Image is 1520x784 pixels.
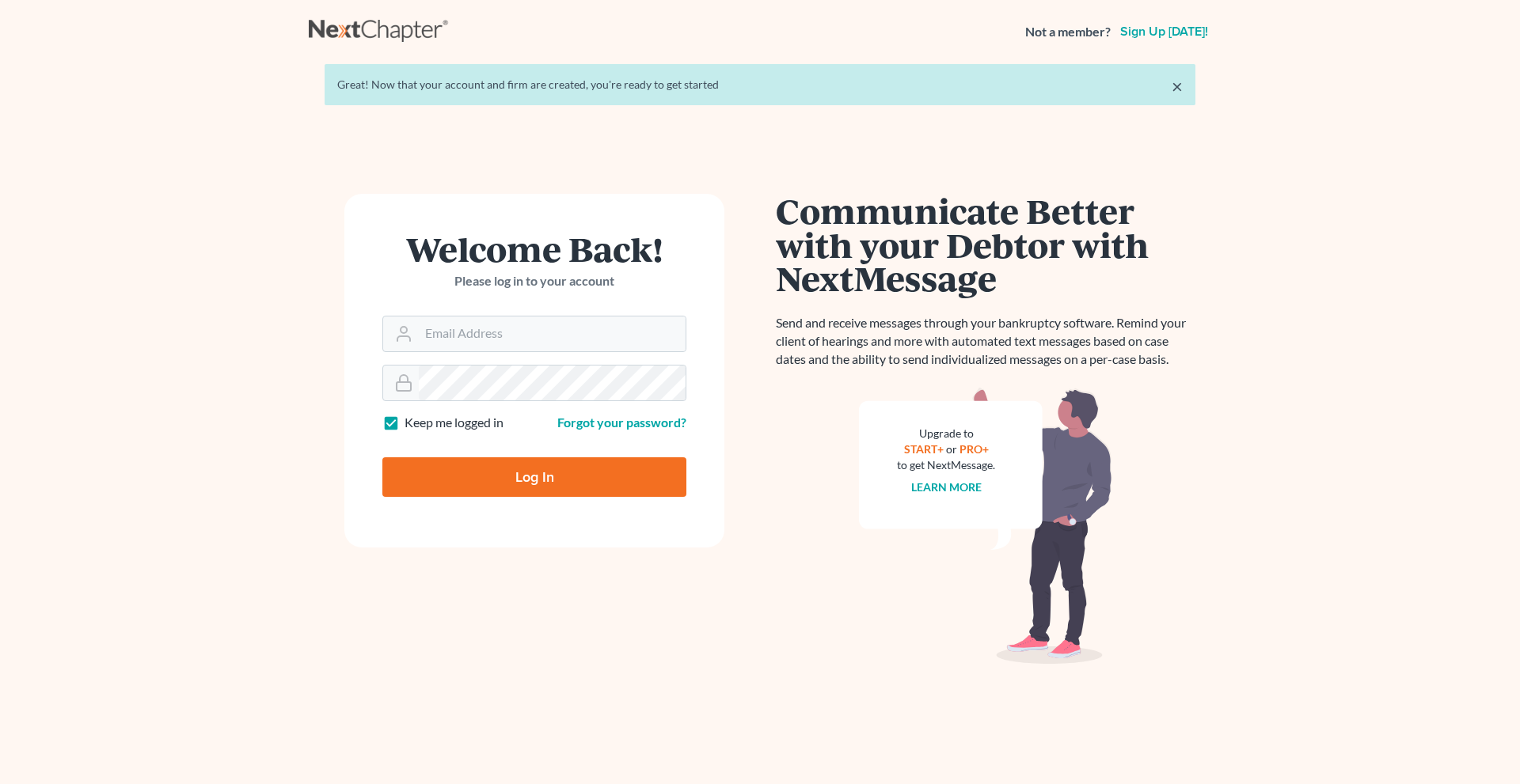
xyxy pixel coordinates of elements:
label: Keep me logged in [405,414,503,432]
strong: Not a member? [1025,23,1111,41]
input: Email Address [419,316,686,351]
img: nextmessage_bg-59042aed3d76b12b5cd301f8e5b87938c9018125f34e5fa2b7a6b67550977c72.svg [859,388,1112,665]
h1: Welcome Back! [382,232,686,266]
h1: Communicate Better with your Debtor with NextMessage [776,194,1195,295]
a: PRO+ [959,442,989,456]
a: START+ [904,442,944,456]
div: to get NextMessage. [897,457,995,473]
div: Great! Now that your account and firm are created, you're ready to get started [337,77,1183,93]
a: Sign up [DATE]! [1117,25,1211,38]
input: Log In [382,457,686,497]
a: Learn more [911,480,982,494]
a: × [1172,77,1183,96]
p: Please log in to your account [382,272,686,290]
p: Send and receive messages through your bankruptcy software. Remind your client of hearings and mo... [776,314,1195,369]
span: or [946,442,957,456]
div: Upgrade to [897,426,995,441]
a: Forgot your password? [557,415,686,430]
